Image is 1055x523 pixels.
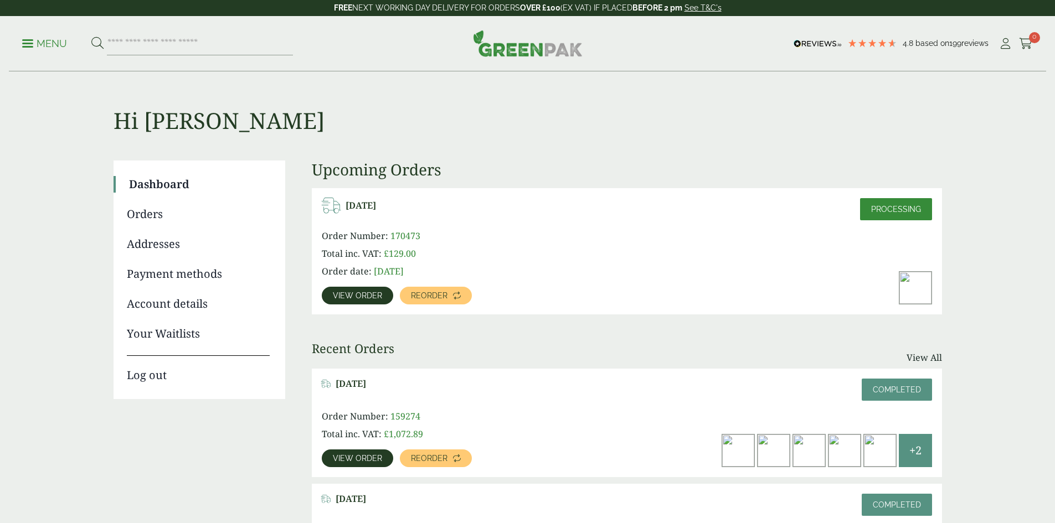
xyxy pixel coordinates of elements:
bdi: 129.00 [384,247,416,260]
span: Reorder [411,454,447,462]
span: Completed [873,385,921,394]
span: Order Number: [322,410,388,422]
span: Based on [915,39,949,48]
span: Total inc. VAT: [322,247,382,260]
bdi: 1,072.89 [384,428,423,440]
a: Reorder [400,449,472,467]
a: Menu [22,37,67,48]
span: 159274 [390,410,420,422]
span: +2 [909,442,922,459]
span: [DATE] [336,379,366,389]
div: 4.79 Stars [847,38,897,48]
a: Log out [127,355,270,384]
img: 10-Black-Hot-Dog-Tray-alt-Large-300x200.jpg [864,434,896,467]
span: 4.8 [903,39,915,48]
a: View All [907,351,942,364]
img: REVIEWS.io [794,40,842,48]
a: Payment methods [127,266,270,282]
span: £ [384,247,389,260]
span: Order Number: [322,230,388,242]
a: Your Waitlists [127,325,270,342]
img: IMG_5668-300x200.jpg [828,434,861,467]
span: Total inc. VAT: [322,428,382,440]
strong: BEFORE 2 pm [632,3,682,12]
span: Reorder [411,292,447,299]
a: Orders [127,206,270,222]
a: Dashboard [129,176,270,193]
a: 0 [1019,35,1033,52]
span: £ [384,428,389,440]
img: 250_x_200_greaseproof_a__1-300x200.jpg [722,434,754,467]
span: [DATE] [346,200,376,211]
h3: Upcoming Orders [312,160,942,179]
img: GreenPak Supplies [473,30,583,56]
span: Completed [873,500,921,509]
h3: Recent Orders [312,341,394,355]
p: Menu [22,37,67,50]
span: View order [333,292,382,299]
a: Account details [127,296,270,312]
span: [DATE] [336,494,366,504]
span: reviews [961,39,989,48]
img: 250_x_200_greaseproof_a__1-300x200.jpg [899,272,932,304]
span: 199 [949,39,961,48]
strong: OVER £100 [520,3,560,12]
a: See T&C's [685,3,722,12]
a: View order [322,449,393,467]
strong: FREE [334,3,352,12]
img: 33cm-2-Ply-Black-Napkin-300x300.jpg [793,434,825,467]
span: [DATE] [374,265,404,277]
span: Processing [871,205,921,214]
img: dsc_0111a_1_3-300x449.jpg [758,434,790,467]
span: View order [333,454,382,462]
i: Cart [1019,38,1033,49]
i: My Account [999,38,1012,49]
span: 170473 [390,230,420,242]
span: Order date: [322,265,372,277]
h1: Hi [PERSON_NAME] [114,72,942,134]
a: Addresses [127,236,270,252]
span: 0 [1029,32,1040,43]
a: Reorder [400,287,472,304]
a: View order [322,287,393,304]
